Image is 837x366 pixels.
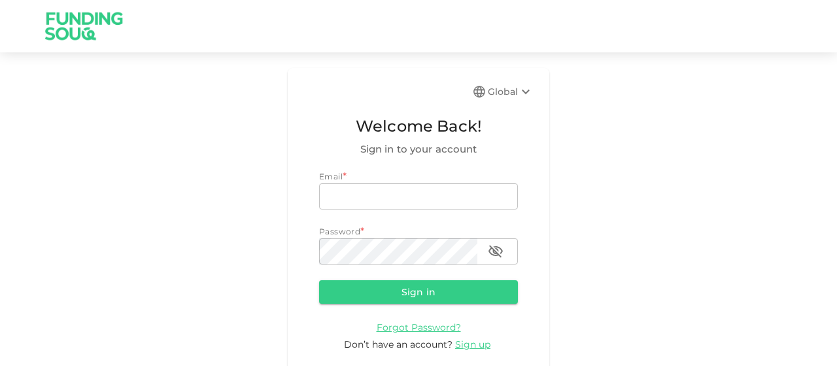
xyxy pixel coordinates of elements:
[319,280,518,304] button: Sign in
[319,183,518,210] input: email
[319,238,477,265] input: password
[319,172,343,181] span: Email
[377,321,461,333] span: Forgot Password?
[319,114,518,139] span: Welcome Back!
[455,339,490,350] span: Sign up
[488,84,534,100] div: Global
[319,227,360,236] span: Password
[377,321,461,333] a: Forgot Password?
[319,141,518,157] span: Sign in to your account
[344,339,453,350] span: Don’t have an account?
